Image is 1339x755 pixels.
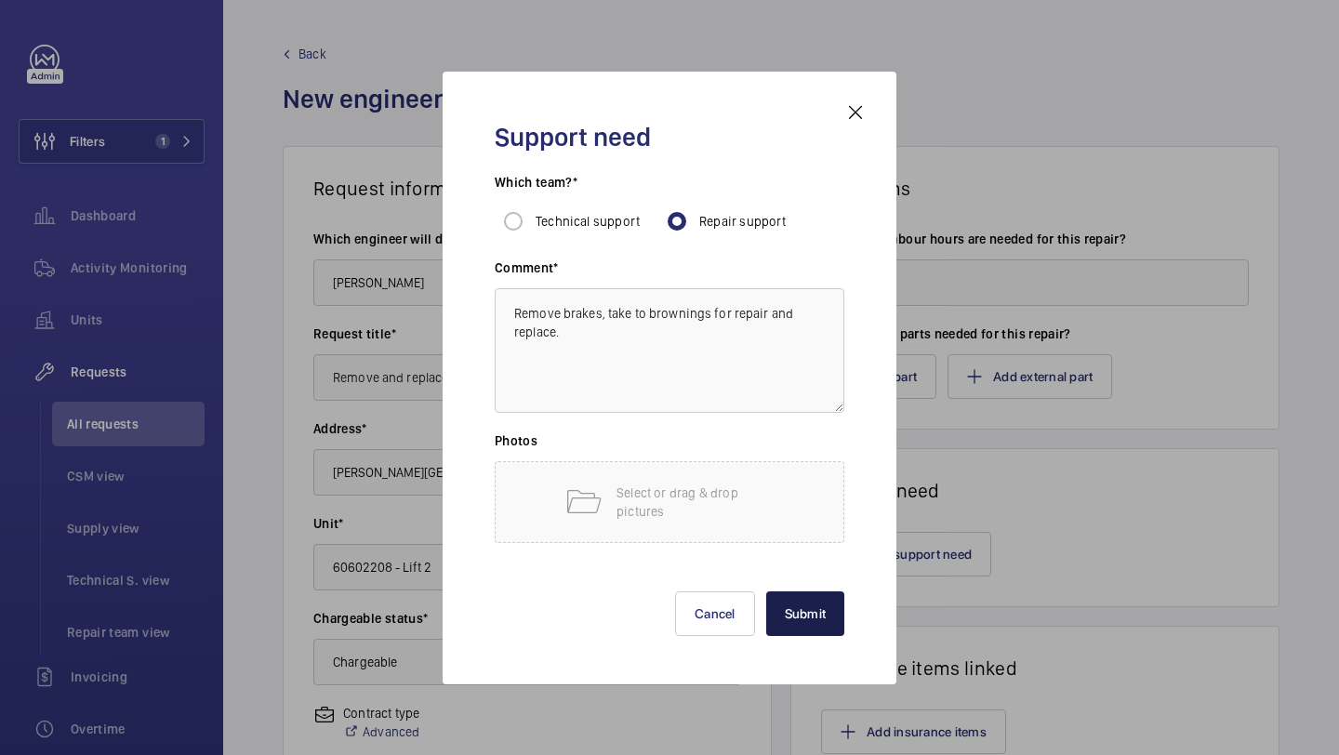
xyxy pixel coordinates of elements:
[616,483,775,521] p: Select or drag & drop pictures
[495,431,844,461] h3: Photos
[495,173,844,203] h3: Which team?*
[495,120,844,154] h2: Support need
[536,214,640,229] span: Technical support
[675,591,755,636] button: Cancel
[766,591,845,636] button: Submit
[495,258,844,288] h3: Comment*
[699,214,787,229] span: Repair support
